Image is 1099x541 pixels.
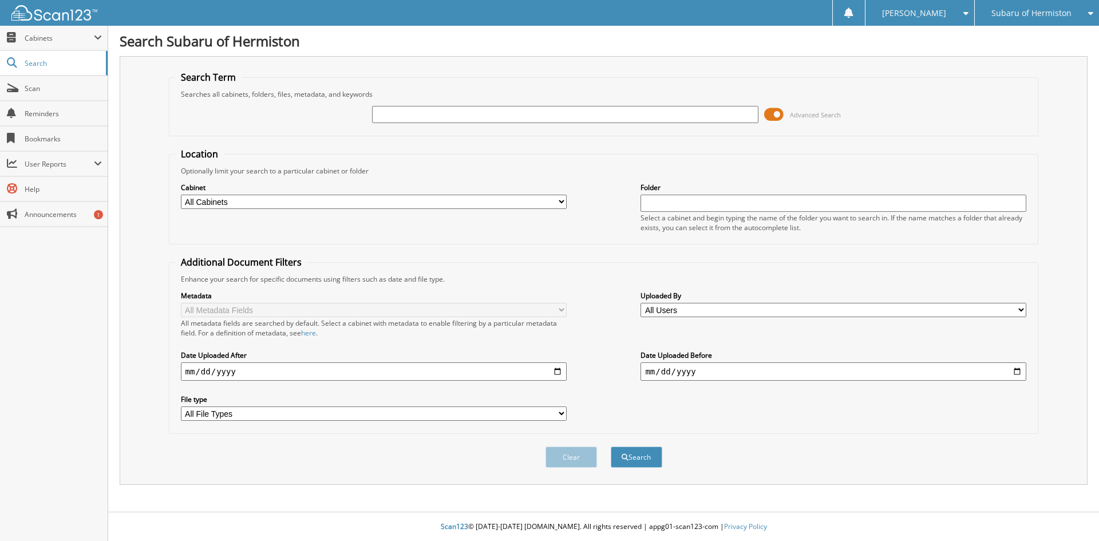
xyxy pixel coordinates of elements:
div: © [DATE]-[DATE] [DOMAIN_NAME]. All rights reserved | appg01-scan123-com | [108,513,1099,541]
h1: Search Subaru of Hermiston [120,31,1088,50]
span: Bookmarks [25,134,102,144]
label: Date Uploaded After [181,350,567,360]
div: Select a cabinet and begin typing the name of the folder you want to search in. If the name match... [641,213,1026,232]
span: Scan [25,84,102,93]
label: Metadata [181,291,567,301]
span: [PERSON_NAME] [882,10,946,17]
div: 1 [94,210,103,219]
span: Subaru of Hermiston [991,10,1072,17]
button: Search [611,447,662,468]
span: Scan123 [441,522,468,531]
button: Clear [545,447,597,468]
div: Searches all cabinets, folders, files, metadata, and keywords [175,89,1033,99]
label: Date Uploaded Before [641,350,1026,360]
legend: Location [175,148,224,160]
input: end [641,362,1026,381]
label: Folder [641,183,1026,192]
span: Help [25,184,102,194]
span: Reminders [25,109,102,119]
label: Uploaded By [641,291,1026,301]
span: Cabinets [25,33,94,43]
img: scan123-logo-white.svg [11,5,97,21]
div: Optionally limit your search to a particular cabinet or folder [175,166,1033,176]
label: File type [181,394,567,404]
span: Announcements [25,210,102,219]
label: Cabinet [181,183,567,192]
div: Enhance your search for specific documents using filters such as date and file type. [175,274,1033,284]
legend: Additional Document Filters [175,256,307,268]
legend: Search Term [175,71,242,84]
span: Search [25,58,100,68]
span: User Reports [25,159,94,169]
a: Privacy Policy [724,522,767,531]
input: start [181,362,567,381]
a: here [301,328,316,338]
div: All metadata fields are searched by default. Select a cabinet with metadata to enable filtering b... [181,318,567,338]
span: Advanced Search [790,110,841,119]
